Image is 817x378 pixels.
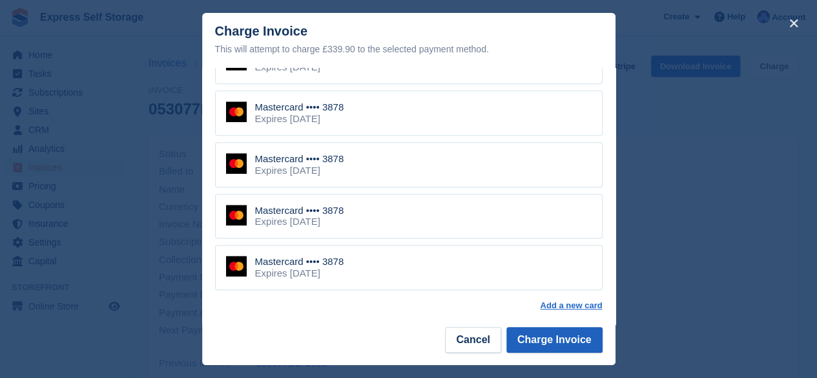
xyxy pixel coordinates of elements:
[255,113,344,125] div: Expires [DATE]
[445,327,501,353] button: Cancel
[506,327,603,353] button: Charge Invoice
[226,101,247,122] img: Mastercard Logo
[226,153,247,174] img: Mastercard Logo
[255,216,344,227] div: Expires [DATE]
[226,205,247,226] img: Mastercard Logo
[215,24,603,57] div: Charge Invoice
[215,41,603,57] div: This will attempt to charge £339.90 to the selected payment method.
[226,256,247,277] img: Mastercard Logo
[255,101,344,113] div: Mastercard •••• 3878
[255,268,344,279] div: Expires [DATE]
[255,256,344,268] div: Mastercard •••• 3878
[255,205,344,216] div: Mastercard •••• 3878
[540,300,602,311] a: Add a new card
[255,153,344,165] div: Mastercard •••• 3878
[783,13,804,34] button: close
[255,165,344,176] div: Expires [DATE]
